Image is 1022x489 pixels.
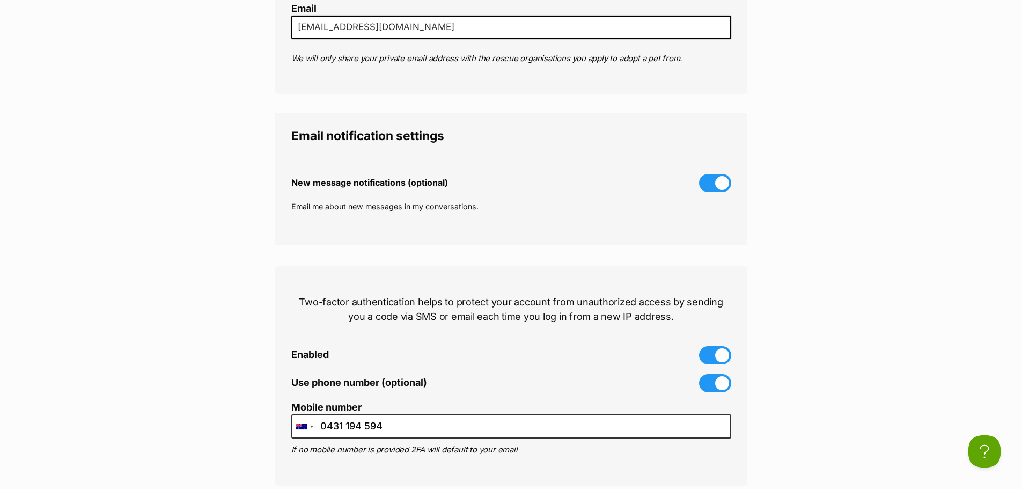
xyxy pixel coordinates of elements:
[291,129,731,143] legend: Email notification settings
[275,113,747,245] fieldset: Email notification settings
[291,178,448,187] span: New message notifications (optional)
[291,53,731,65] p: We will only share your private email address with the rescue organisations you apply to adopt a ...
[291,414,731,439] input: 0400 000 000
[291,3,731,14] label: Email
[291,402,731,413] label: Mobile number
[968,435,1001,468] iframe: Help Scout Beacon - Open
[291,295,731,324] p: Two-factor authentication helps to protect your account from unauthorized access by sending you a...
[291,377,427,389] span: Use phone number (optional)
[291,349,329,361] span: Enabled
[291,444,731,456] p: If no mobile number is provided 2FA will default to your email
[292,415,317,438] div: Australia: +61
[291,201,731,212] p: Email me about new messages in my conversations.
